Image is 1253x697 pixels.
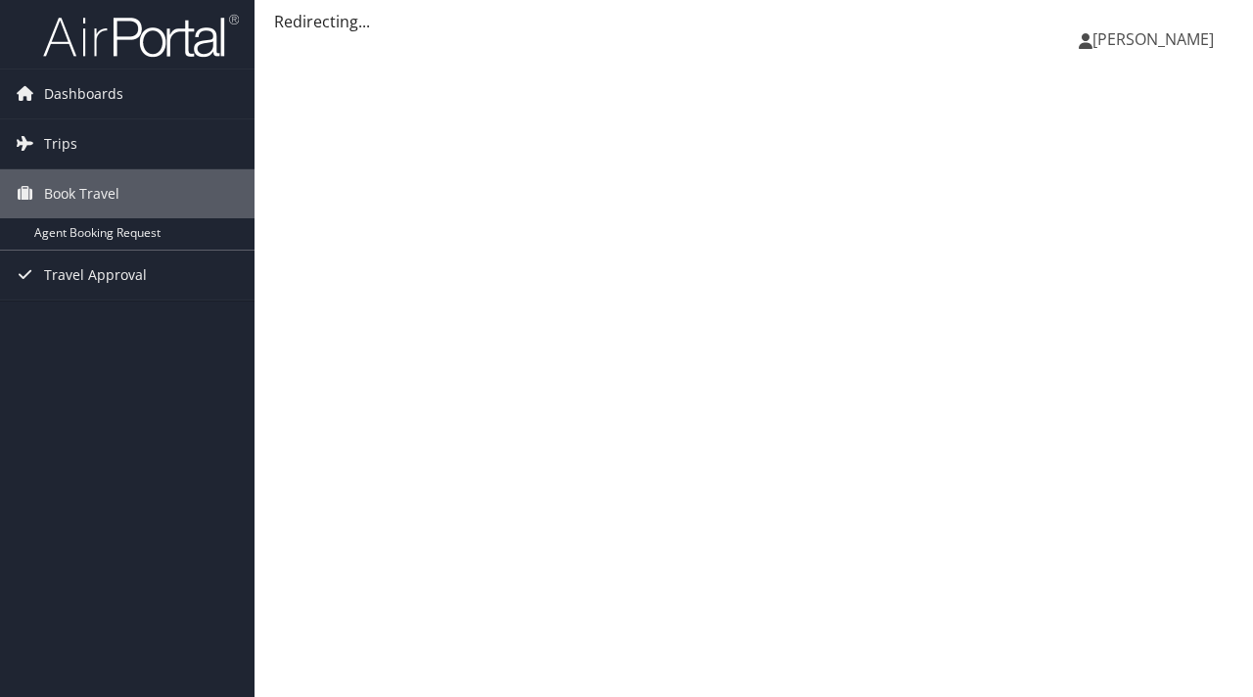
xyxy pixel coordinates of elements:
span: Book Travel [44,169,119,218]
span: Dashboards [44,70,123,118]
span: Travel Approval [44,251,147,300]
span: Trips [44,119,77,168]
div: Redirecting... [274,10,1233,33]
a: [PERSON_NAME] [1079,10,1233,69]
img: airportal-logo.png [43,13,239,59]
span: [PERSON_NAME] [1092,28,1214,50]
